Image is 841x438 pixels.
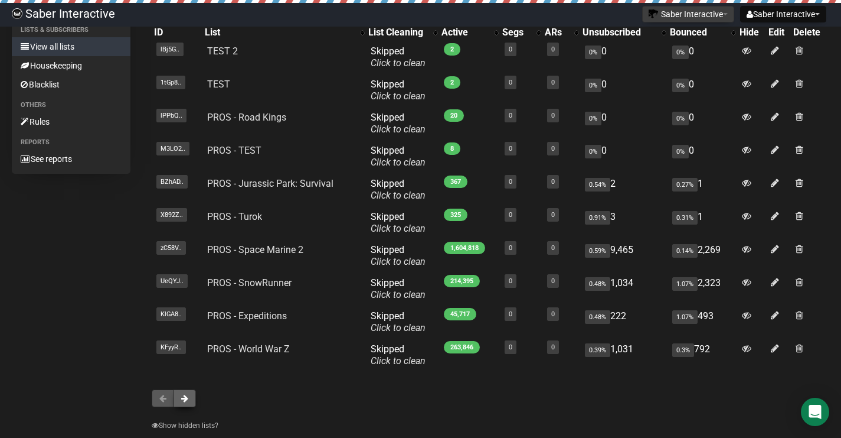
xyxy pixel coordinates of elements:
div: Hide [739,27,764,38]
td: 0 [580,140,667,173]
a: 0 [509,145,512,153]
a: PROS - Expeditions [207,310,287,322]
a: 0 [509,211,512,219]
span: 2 [444,76,460,89]
span: 0% [672,145,689,158]
a: 0 [509,112,512,119]
a: 0 [551,112,555,119]
a: Click to clean [371,355,426,366]
span: 0.54% [585,178,610,192]
span: Skipped [371,46,426,69]
span: Skipped [371,343,426,366]
span: 8 [444,142,460,155]
a: PROS - Road Kings [207,112,286,123]
div: Unsubscribed [583,27,656,38]
a: Rules [12,112,130,131]
span: 367 [444,176,467,188]
a: PROS - Turok [207,211,262,222]
td: 792 [667,339,737,372]
a: 0 [551,343,555,351]
a: 0 [551,178,555,186]
td: 222 [580,306,667,339]
button: Saber Interactive [642,6,734,22]
a: 0 [551,244,555,252]
span: 0% [672,112,689,125]
span: 0.14% [672,244,698,258]
span: Skipped [371,79,426,102]
a: View all lists [12,37,130,56]
a: Click to clean [371,90,426,102]
a: TEST 2 [207,46,238,57]
span: Skipped [371,310,426,333]
td: 2,323 [667,272,737,306]
div: Open Intercom Messenger [801,398,829,426]
span: UeQYJ.. [156,274,188,288]
a: 0 [551,310,555,318]
td: 0 [580,74,667,107]
span: Skipped [371,178,426,201]
td: 1,031 [580,339,667,372]
th: Edit: No sort applied, sorting is disabled [766,24,791,41]
a: PROS - Jurassic Park: Survival [207,178,333,189]
span: 1.07% [672,277,698,291]
span: 1.07% [672,310,698,324]
span: 0% [585,79,601,92]
td: 0 [580,41,667,74]
div: Delete [793,27,827,38]
span: Skipped [371,244,426,267]
span: KlGA8.. [156,307,186,321]
li: Others [12,98,130,112]
div: Active [441,27,488,38]
span: 0.48% [585,310,610,324]
span: 0% [585,112,601,125]
a: Show hidden lists? [152,421,218,430]
a: 0 [509,79,512,86]
div: Bounced [670,27,725,38]
td: 3 [580,206,667,239]
div: List Cleaning [368,27,427,38]
th: Segs: No sort applied, activate to apply an ascending sort [500,24,542,41]
th: ARs: No sort applied, activate to apply an ascending sort [542,24,580,41]
span: BZhAD.. [156,175,188,189]
span: 45,717 [444,308,476,320]
span: 0.27% [672,178,698,192]
div: ARs [545,27,568,38]
a: Click to clean [371,190,426,201]
a: 0 [509,343,512,351]
span: 0.39% [585,343,610,357]
a: 0 [509,46,512,53]
span: 1,604,818 [444,242,485,254]
a: 0 [509,310,512,318]
div: Segs [502,27,531,38]
span: 2 [444,43,460,56]
span: 0% [585,145,601,158]
a: Click to clean [371,289,426,300]
li: Lists & subscribers [12,23,130,37]
td: 0 [580,107,667,140]
th: Hide: No sort applied, sorting is disabled [737,24,766,41]
div: ID [154,27,201,38]
a: 0 [509,277,512,285]
span: Skipped [371,211,426,234]
a: Blacklist [12,75,130,94]
span: lPPbQ.. [156,109,186,122]
a: 0 [551,79,555,86]
img: 1.png [649,9,658,18]
td: 0 [667,74,737,107]
span: zC58V.. [156,241,186,255]
span: lBj5G.. [156,43,184,56]
th: List: No sort applied, activate to apply an ascending sort [202,24,365,41]
a: Housekeeping [12,56,130,75]
span: 0% [585,46,601,59]
td: 1 [667,206,737,239]
a: Click to clean [371,124,426,135]
span: 214,395 [444,275,480,287]
span: 0% [672,79,689,92]
a: PROS - Space Marine 2 [207,244,303,255]
a: 0 [551,145,555,153]
a: PROS - TEST [207,145,261,156]
span: 0.59% [585,244,610,258]
span: KFyyR.. [156,340,186,354]
span: 325 [444,209,467,221]
div: Edit [768,27,788,38]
